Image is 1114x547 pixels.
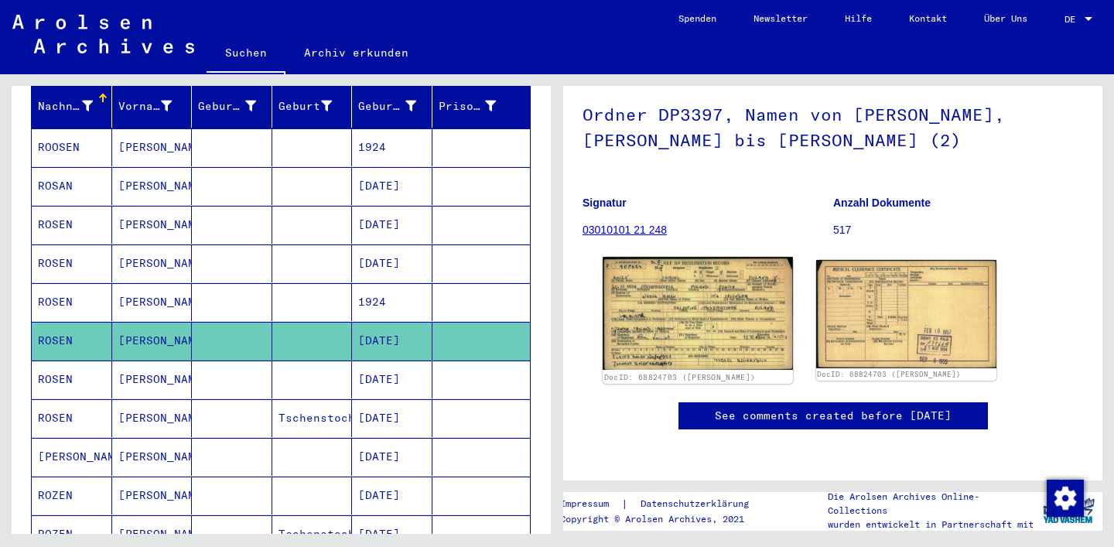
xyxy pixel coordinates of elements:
img: Zustimmung ändern [1047,480,1084,517]
p: Die Arolsen Archives Online-Collections [828,490,1035,518]
mat-cell: [PERSON_NAME] [112,167,193,205]
mat-header-cell: Prisoner # [432,84,531,128]
div: Nachname [38,94,112,118]
img: 002.jpg [816,260,997,368]
mat-header-cell: Geburtsdatum [352,84,432,128]
mat-cell: [PERSON_NAME] [112,206,193,244]
mat-cell: [DATE] [352,477,432,515]
p: wurden entwickelt in Partnerschaft mit [828,518,1035,532]
mat-header-cell: Vorname [112,84,193,128]
mat-cell: 1924 [352,128,432,166]
mat-cell: [PERSON_NAME] [112,477,193,515]
a: Impressum [560,496,621,512]
b: Signatur [583,197,627,209]
div: Prisoner # [439,94,516,118]
div: Geburtsdatum [358,94,436,118]
p: 517 [833,222,1083,238]
mat-cell: [PERSON_NAME] [112,283,193,321]
mat-cell: ROZEN [32,477,112,515]
mat-cell: [DATE] [352,206,432,244]
mat-cell: [DATE] [352,244,432,282]
img: Arolsen_neg.svg [12,15,194,53]
img: yv_logo.png [1040,491,1098,530]
mat-cell: [PERSON_NAME] [112,244,193,282]
mat-cell: [DATE] [352,361,432,398]
div: Geburt‏ [278,94,352,118]
div: Prisoner # [439,98,497,115]
div: Nachname [38,98,93,115]
mat-cell: [PERSON_NAME] [112,361,193,398]
div: Geburtsname [198,98,256,115]
mat-header-cell: Nachname [32,84,112,128]
mat-cell: [PERSON_NAME] [32,438,112,476]
a: DocID: 68824703 ([PERSON_NAME]) [604,372,755,381]
div: Geburt‏ [278,98,333,115]
mat-header-cell: Geburtsname [192,84,272,128]
span: DE [1064,14,1082,25]
mat-cell: [PERSON_NAME] [112,399,193,437]
a: Datenschutzerklärung [628,496,767,512]
mat-cell: [PERSON_NAME] [112,438,193,476]
mat-cell: ROSEN [32,206,112,244]
img: 001.jpg [603,257,792,370]
div: Vorname [118,98,173,115]
a: 03010101 21 248 [583,224,667,236]
mat-cell: [PERSON_NAME] [112,322,193,360]
b: Anzahl Dokumente [833,197,931,209]
mat-cell: ROSEN [32,361,112,398]
div: Geburtsname [198,94,275,118]
mat-cell: Tschenstochau [272,399,353,437]
div: | [560,496,767,512]
mat-cell: [DATE] [352,399,432,437]
mat-cell: ROSEN [32,283,112,321]
mat-cell: [DATE] [352,322,432,360]
a: Archiv erkunden [285,34,427,71]
mat-cell: ROSEN [32,244,112,282]
div: Geburtsdatum [358,98,416,115]
mat-cell: [DATE] [352,167,432,205]
p: Copyright © Arolsen Archives, 2021 [560,512,767,526]
mat-cell: ROOSEN [32,128,112,166]
mat-cell: [DATE] [352,438,432,476]
mat-header-cell: Geburt‏ [272,84,353,128]
mat-cell: ROSAN [32,167,112,205]
mat-cell: ROSEN [32,322,112,360]
a: Suchen [207,34,285,74]
mat-cell: 1924 [352,283,432,321]
mat-cell: ROSEN [32,399,112,437]
h1: Ordner DP3397, Namen von [PERSON_NAME], [PERSON_NAME] bis [PERSON_NAME] (2) [583,79,1083,173]
div: Vorname [118,94,192,118]
a: DocID: 68824703 ([PERSON_NAME]) [817,370,961,378]
mat-cell: [PERSON_NAME] [112,128,193,166]
a: See comments created before [DATE] [715,408,952,424]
